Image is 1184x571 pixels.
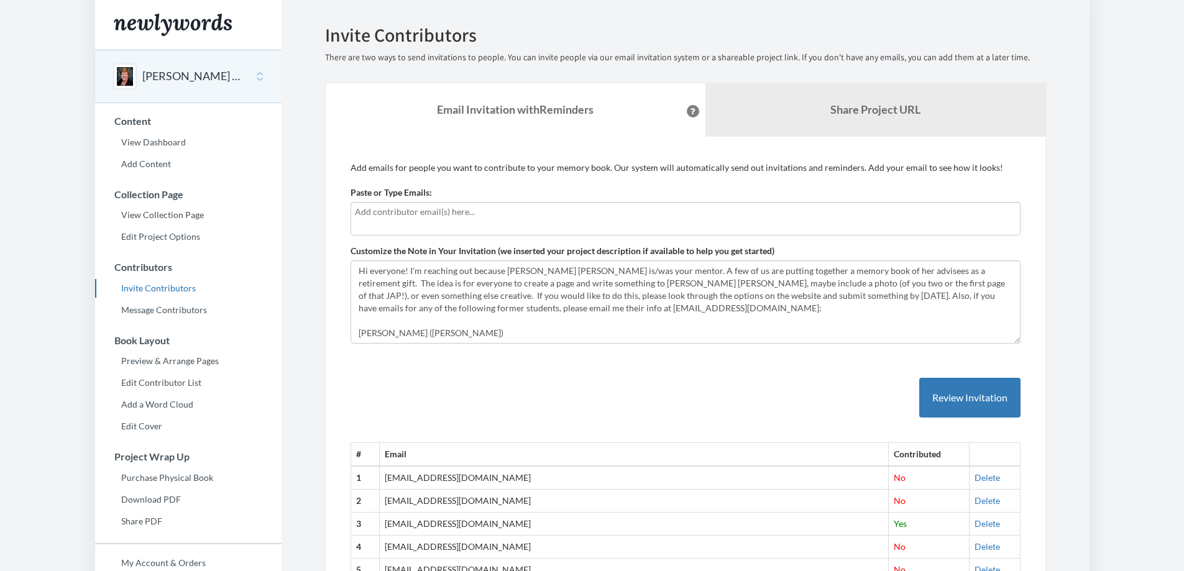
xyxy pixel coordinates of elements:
[889,443,970,466] th: Contributed
[96,116,282,127] h3: Content
[351,245,774,257] label: Customize the Note in Your Invitation (we inserted your project description if available to help ...
[894,518,907,529] span: Yes
[975,472,1000,483] a: Delete
[379,536,888,559] td: [EMAIL_ADDRESS][DOMAIN_NAME]
[351,162,1021,174] p: Add emails for people you want to contribute to your memory book. Our system will automatically s...
[325,52,1046,64] p: There are two ways to send invitations to people. You can invite people via our email invitation ...
[894,541,906,552] span: No
[975,541,1000,552] a: Delete
[95,279,282,298] a: Invite Contributors
[351,513,379,536] th: 3
[351,186,432,199] label: Paste or Type Emails:
[95,468,282,487] a: Purchase Physical Book
[95,227,282,246] a: Edit Project Options
[142,68,243,85] button: [PERSON_NAME] Retirement
[894,495,906,506] span: No
[894,472,906,483] span: No
[351,536,379,559] th: 4
[379,443,888,466] th: Email
[95,206,282,224] a: View Collection Page
[975,495,1000,506] a: Delete
[95,352,282,370] a: Preview & Arrange Pages
[95,373,282,392] a: Edit Contributor List
[379,490,888,513] td: [EMAIL_ADDRESS][DOMAIN_NAME]
[351,443,379,466] th: #
[96,335,282,346] h3: Book Layout
[95,395,282,414] a: Add a Word Cloud
[351,466,379,489] th: 1
[96,262,282,273] h3: Contributors
[437,103,594,116] strong: Email Invitation with Reminders
[95,155,282,173] a: Add Content
[351,260,1021,344] textarea: Hi everyone! I'm reaching out because [PERSON_NAME] [PERSON_NAME] is/was your mentor. A few of us...
[95,417,282,436] a: Edit Cover
[114,14,232,36] img: Newlywords logo
[830,103,920,116] b: Share Project URL
[975,518,1000,529] a: Delete
[95,490,282,509] a: Download PDF
[325,25,1046,45] h2: Invite Contributors
[379,466,888,489] td: [EMAIL_ADDRESS][DOMAIN_NAME]
[379,513,888,536] td: [EMAIL_ADDRESS][DOMAIN_NAME]
[96,451,282,462] h3: Project Wrap Up
[95,512,282,531] a: Share PDF
[919,378,1021,418] button: Review Invitation
[355,205,1016,219] input: Add contributor email(s) here...
[351,490,379,513] th: 2
[95,133,282,152] a: View Dashboard
[95,301,282,319] a: Message Contributors
[96,189,282,200] h3: Collection Page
